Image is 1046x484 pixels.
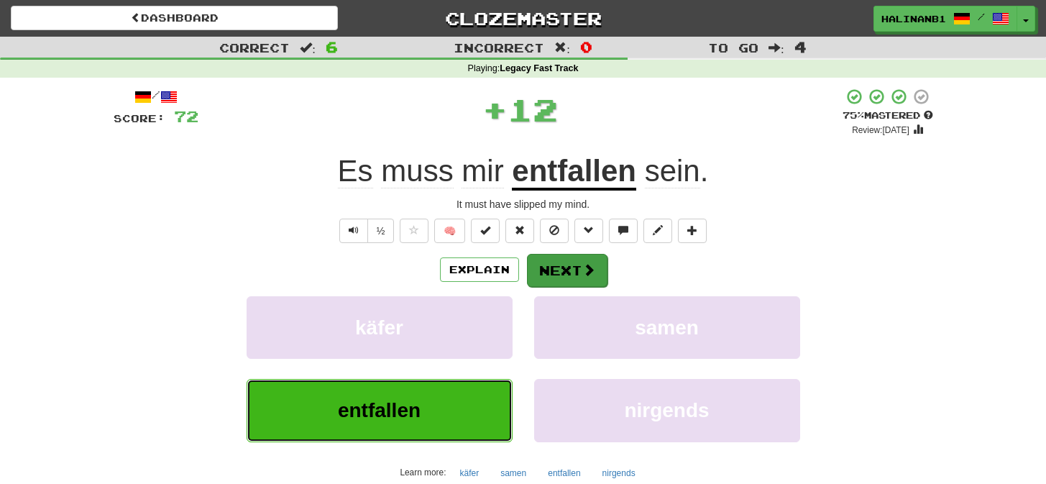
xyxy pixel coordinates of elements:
[247,379,513,442] button: entfallen
[500,63,578,73] strong: Legacy Fast Track
[434,219,465,243] button: 🧠
[174,107,198,125] span: 72
[11,6,338,30] a: Dashboard
[300,42,316,54] span: :
[114,197,933,211] div: It must have slipped my mind.
[643,219,672,243] button: Edit sentence (alt+d)
[440,257,519,282] button: Explain
[462,154,503,188] span: mir
[452,462,487,484] button: käfer
[219,40,290,55] span: Correct
[540,219,569,243] button: Ignore sentence (alt+i)
[843,109,864,121] span: 75 %
[645,154,700,188] span: sein
[114,88,198,106] div: /
[471,219,500,243] button: Set this sentence to 100% Mastered (alt+m)
[624,399,709,421] span: nirgends
[769,42,784,54] span: :
[843,109,933,122] div: Mastered
[454,40,544,55] span: Incorrect
[482,88,508,131] span: +
[355,316,403,339] span: käfer
[794,38,807,55] span: 4
[400,467,446,478] small: Learn more:
[678,219,707,243] button: Add to collection (alt+a)
[336,219,395,243] div: Text-to-speech controls
[114,112,165,124] span: Score:
[554,42,570,54] span: :
[505,219,534,243] button: Reset to 0% Mastered (alt+r)
[540,462,588,484] button: entfallen
[326,38,338,55] span: 6
[636,154,708,188] span: .
[527,254,607,287] button: Next
[512,154,636,191] u: entfallen
[978,12,985,22] span: /
[852,125,909,135] small: Review: [DATE]
[338,399,421,421] span: entfallen
[534,379,800,442] button: nirgends
[873,6,1017,32] a: halinanb1 /
[881,12,946,25] span: halinanb1
[574,219,603,243] button: Grammar (alt+g)
[595,462,643,484] button: nirgends
[359,6,687,31] a: Clozemaster
[635,316,699,339] span: samen
[580,38,592,55] span: 0
[534,296,800,359] button: samen
[247,296,513,359] button: käfer
[339,219,368,243] button: Play sentence audio (ctl+space)
[338,154,373,188] span: Es
[708,40,758,55] span: To go
[367,219,395,243] button: ½
[609,219,638,243] button: Discuss sentence (alt+u)
[400,219,428,243] button: Favorite sentence (alt+f)
[508,91,558,127] span: 12
[492,462,534,484] button: samen
[381,154,453,188] span: muss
